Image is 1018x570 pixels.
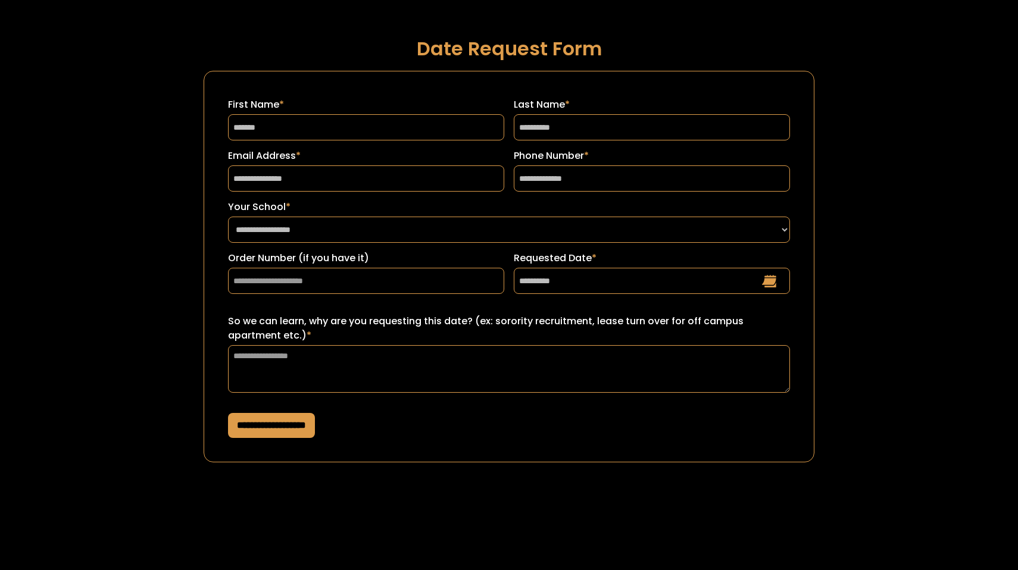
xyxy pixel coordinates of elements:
[514,98,790,112] label: Last Name
[514,149,790,163] label: Phone Number
[228,200,790,214] label: Your School
[204,71,814,462] form: Request a Date Form
[228,149,504,163] label: Email Address
[228,251,504,265] label: Order Number (if you have it)
[228,98,504,112] label: First Name
[514,251,790,265] label: Requested Date
[204,38,814,59] h1: Date Request Form
[228,314,790,343] label: So we can learn, why are you requesting this date? (ex: sorority recruitment, lease turn over for...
